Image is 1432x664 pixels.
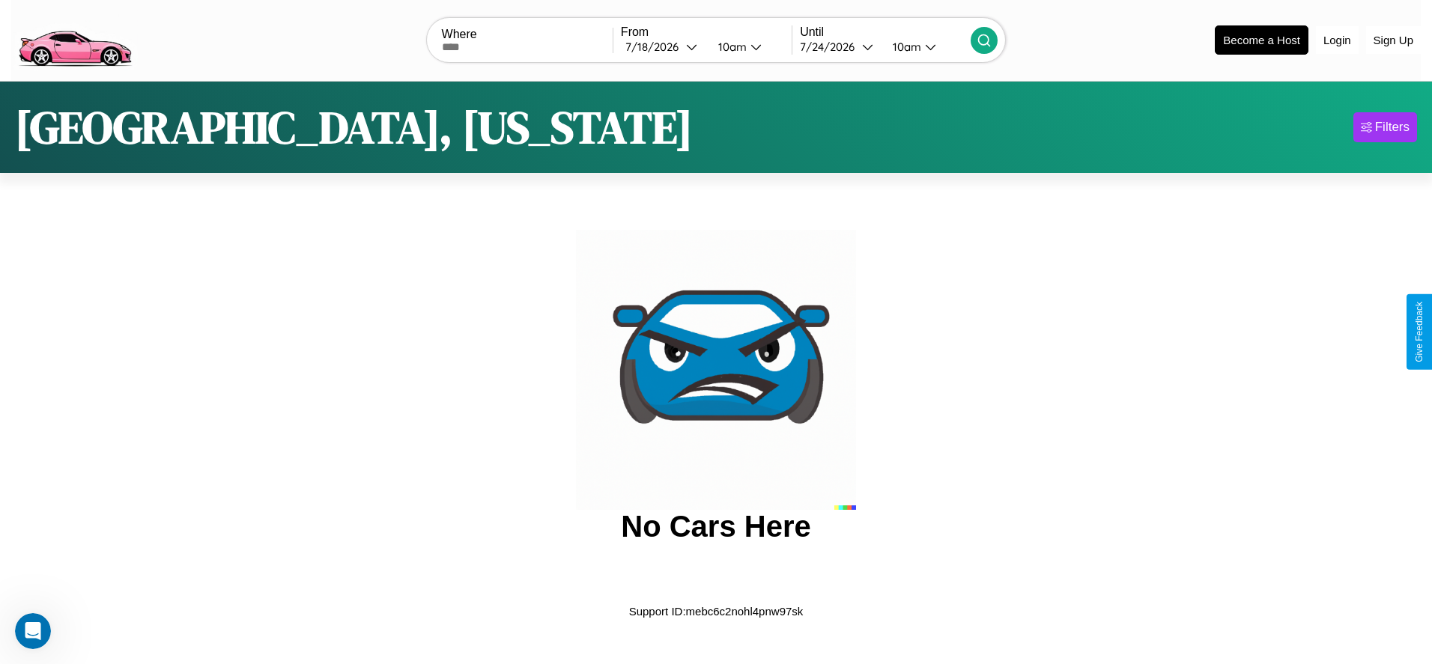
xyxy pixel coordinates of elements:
button: Sign Up [1366,26,1421,54]
div: 10am [885,40,925,54]
div: 7 / 18 / 2026 [625,40,686,54]
button: 7/18/2026 [621,39,706,55]
label: Until [800,25,971,39]
p: Support ID: mebc6c2nohl4pnw97sk [629,601,804,621]
div: Give Feedback [1414,302,1425,362]
button: Become a Host [1215,25,1308,55]
img: car [576,230,856,510]
label: Where [442,28,613,41]
button: 10am [881,39,971,55]
div: Filters [1375,120,1410,135]
iframe: Intercom live chat [15,613,51,649]
h2: No Cars Here [621,510,810,543]
h1: [GEOGRAPHIC_DATA], [US_STATE] [15,97,693,158]
label: From [621,25,792,39]
div: 10am [711,40,750,54]
button: 10am [706,39,792,55]
button: Login [1316,26,1359,54]
button: Filters [1353,112,1417,142]
img: logo [11,7,138,70]
div: 7 / 24 / 2026 [800,40,862,54]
